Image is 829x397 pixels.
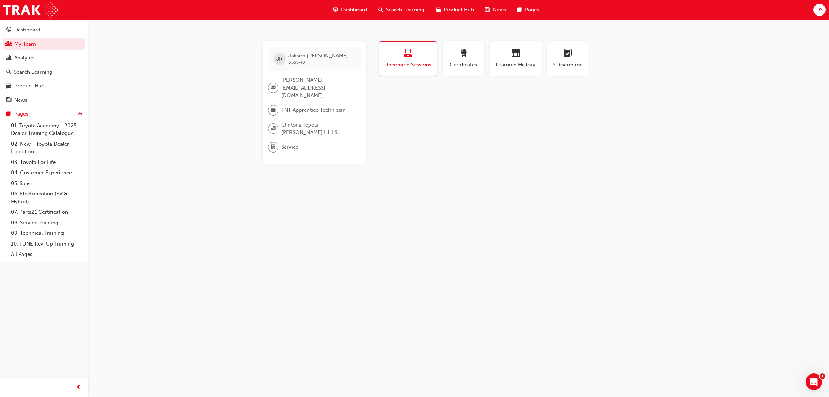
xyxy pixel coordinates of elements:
span: learningplan-icon [564,49,572,58]
button: Subscription [547,41,589,76]
span: car-icon [436,6,441,14]
span: [PERSON_NAME][EMAIL_ADDRESS][DOMAIN_NAME] [281,76,355,100]
a: 03. Toyota For Life [8,157,85,168]
div: Dashboard [14,26,40,34]
div: Analytics [14,54,36,62]
span: Upcoming Sessions [384,61,432,69]
span: organisation-icon [271,124,276,133]
span: up-icon [78,110,83,119]
a: Analytics [3,52,85,64]
button: DS [813,4,826,16]
a: 05. Sales [8,178,85,189]
button: Pages [3,108,85,120]
div: Search Learning [14,68,53,76]
span: search-icon [6,69,11,75]
a: 04. Customer Experience [8,167,85,178]
div: Product Hub [14,82,45,90]
a: 07. Parts21 Certification [8,207,85,218]
span: department-icon [271,143,276,152]
span: car-icon [6,83,11,89]
iframe: Intercom live chat [806,373,822,390]
span: award-icon [459,49,468,58]
span: calendar-icon [512,49,520,58]
div: News [14,96,27,104]
span: 1 [820,373,825,379]
span: pages-icon [6,111,11,117]
a: 02. New - Toyota Dealer Induction [8,139,85,157]
span: people-icon [6,41,11,47]
span: Service [281,143,298,151]
a: 06. Electrification (EV & Hybrid) [8,188,85,207]
a: 01. Toyota Academy - 2025 Dealer Training Catalogue [8,120,85,139]
span: Dashboard [341,6,367,14]
div: Pages [14,110,28,118]
span: Learning History [495,61,536,69]
span: Search Learning [386,6,425,14]
span: email-icon [271,83,276,92]
a: My Team [3,38,85,50]
a: Dashboard [3,24,85,36]
button: Certificates [443,41,484,76]
a: Search Learning [3,66,85,79]
span: prev-icon [76,383,81,392]
span: pages-icon [517,6,522,14]
span: Jakson [PERSON_NAME] [288,53,348,59]
a: car-iconProduct Hub [430,3,479,17]
button: Learning History [490,41,542,76]
span: Clintons Toyota - [PERSON_NAME] HILLS [281,121,355,137]
span: JR [276,55,283,63]
span: guage-icon [6,27,11,33]
span: briefcase-icon [271,106,276,115]
button: Upcoming Sessions [379,41,437,76]
span: chart-icon [6,55,11,61]
a: Product Hub [3,80,85,92]
span: Product Hub [444,6,474,14]
span: 659348 [288,59,305,65]
a: pages-iconPages [512,3,545,17]
span: Pages [525,6,539,14]
span: laptop-icon [404,49,412,58]
span: news-icon [6,97,11,103]
span: DS [816,6,823,14]
img: Trak [3,2,58,18]
span: guage-icon [333,6,338,14]
button: DashboardMy TeamAnalyticsSearch LearningProduct HubNews [3,22,85,108]
span: Certificates [448,61,479,69]
a: guage-iconDashboard [327,3,373,17]
span: search-icon [378,6,383,14]
span: news-icon [485,6,490,14]
a: 09. Technical Training [8,228,85,239]
span: TNT Apprentice Technician [281,106,346,114]
a: news-iconNews [479,3,512,17]
a: 10. TUNE Rev-Up Training [8,239,85,249]
a: All Pages [8,249,85,260]
a: 08. Service Training [8,218,85,228]
span: Subscription [552,61,583,69]
a: News [3,94,85,107]
a: search-iconSearch Learning [373,3,430,17]
span: News [493,6,506,14]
